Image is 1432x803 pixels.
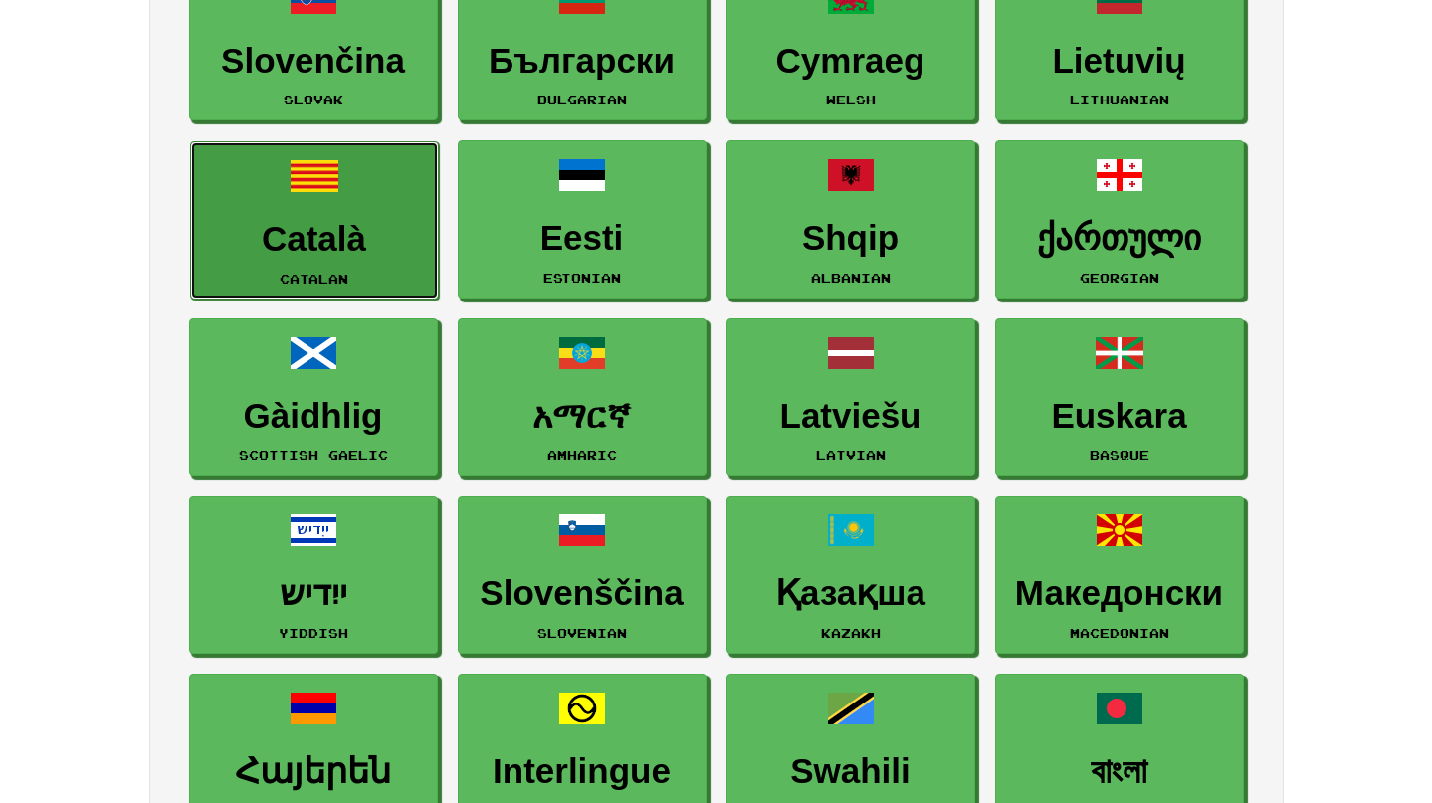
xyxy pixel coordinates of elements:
h3: አማርኛ [469,397,696,436]
a: ייִדישYiddish [189,496,438,654]
h3: Interlingue [469,752,696,791]
h3: ქართული [1006,219,1233,258]
h3: Македонски [1006,574,1233,613]
a: МакедонскиMacedonian [995,496,1244,654]
small: Amharic [547,448,617,462]
small: Bulgarian [537,93,627,106]
h3: বাংলা [1006,752,1233,791]
h3: Gàidhlig [200,397,427,436]
small: Latvian [816,448,886,462]
h3: Eesti [469,219,696,258]
small: Slovak [284,93,343,106]
small: Catalan [280,272,348,286]
h3: Lietuvių [1006,42,1233,81]
small: Kazakh [821,626,881,640]
small: Scottish Gaelic [239,448,388,462]
h3: Shqip [737,219,964,258]
small: Welsh [826,93,876,106]
h3: Català [201,220,428,259]
h3: Հայերեն [200,752,427,791]
a: GàidhligScottish Gaelic [189,318,438,477]
h3: Euskara [1006,397,1233,436]
a: CatalàCatalan [190,141,439,300]
a: ҚазақшаKazakh [726,496,975,654]
a: አማርኛAmharic [458,318,707,477]
h3: Slovenščina [469,574,696,613]
a: ShqipAlbanian [726,140,975,299]
small: Lithuanian [1070,93,1169,106]
h3: Swahili [737,752,964,791]
a: EuskaraBasque [995,318,1244,477]
small: Slovenian [537,626,627,640]
h3: Cymraeg [737,42,964,81]
h3: Slovenčina [200,42,427,81]
small: Yiddish [279,626,348,640]
h3: Български [469,42,696,81]
h3: Latviešu [737,397,964,436]
a: EestiEstonian [458,140,707,299]
a: SlovenščinaSlovenian [458,496,707,654]
small: Basque [1090,448,1149,462]
h3: Қазақша [737,574,964,613]
small: Albanian [811,271,891,285]
small: Georgian [1080,271,1159,285]
small: Estonian [543,271,621,285]
a: ქართულიGeorgian [995,140,1244,299]
small: Macedonian [1070,626,1169,640]
h3: ייִדיש [200,574,427,613]
a: LatviešuLatvian [726,318,975,477]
